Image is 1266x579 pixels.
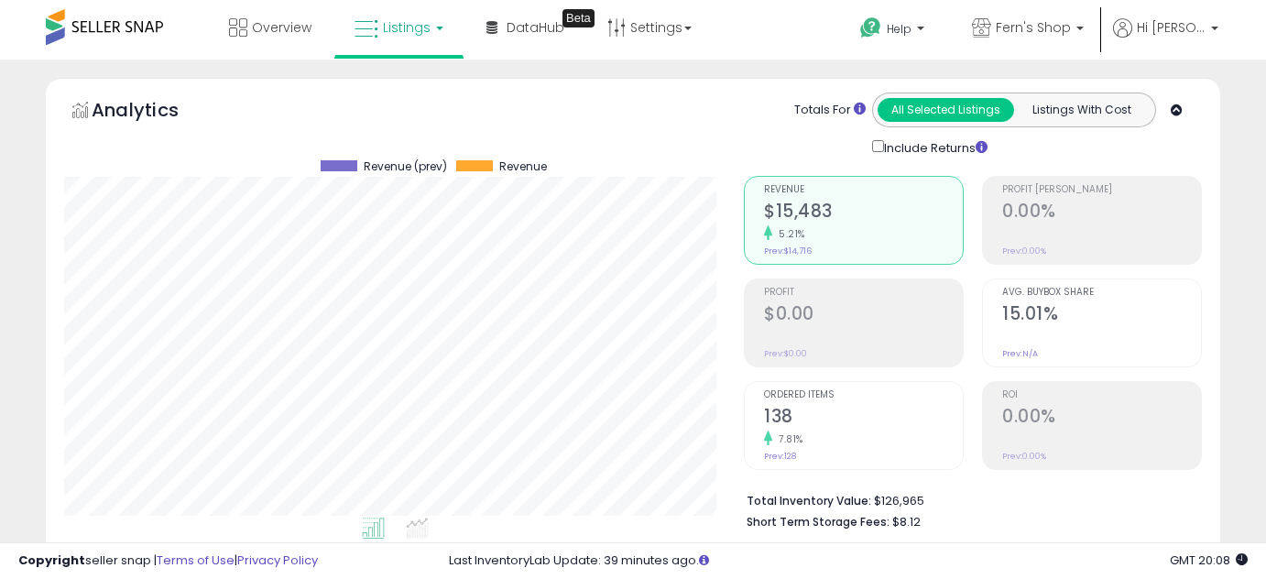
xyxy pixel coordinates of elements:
h2: $0.00 [764,303,963,328]
button: Listings With Cost [1013,98,1150,122]
span: Fern's Shop [996,18,1071,37]
span: Profit [PERSON_NAME] [1002,185,1201,195]
div: Totals For [794,102,866,119]
small: 5.21% [772,227,805,241]
span: Avg. Buybox Share [1002,288,1201,298]
span: 2025-09-10 20:08 GMT [1170,552,1248,569]
h2: 15.01% [1002,303,1201,328]
button: All Selected Listings [878,98,1014,122]
small: Prev: 0.00% [1002,451,1046,462]
a: Privacy Policy [237,552,318,569]
a: Terms of Use [157,552,235,569]
span: Revenue [764,185,963,195]
b: Total Inventory Value: [747,493,871,508]
span: Revenue (prev) [364,160,447,173]
div: Last InventoryLab Update: 39 minutes ago. [449,552,1248,570]
span: Help [887,21,911,37]
div: Include Returns [858,137,1010,158]
div: Tooltip anchor [562,9,595,27]
small: 7.81% [772,432,803,446]
span: $8.12 [892,513,921,530]
h2: 138 [764,406,963,431]
span: DataHub [507,18,564,37]
i: Get Help [859,16,882,39]
small: Prev: 128 [764,451,796,462]
li: $126,965 [747,488,1188,510]
small: Prev: $14,716 [764,246,812,257]
h5: Analytics [92,97,214,127]
div: seller snap | | [18,552,318,570]
span: ROI [1002,390,1201,400]
span: Profit [764,288,963,298]
span: Listings [383,18,431,37]
small: Prev: 0.00% [1002,246,1046,257]
small: Prev: $0.00 [764,348,807,359]
span: Revenue [499,160,547,173]
span: Ordered Items [764,390,963,400]
h2: 0.00% [1002,201,1201,225]
h2: 0.00% [1002,406,1201,431]
span: Overview [252,18,311,37]
a: Help [846,3,943,60]
strong: Copyright [18,552,85,569]
small: Prev: N/A [1002,348,1038,359]
h2: $15,483 [764,201,963,225]
a: Hi [PERSON_NAME] [1113,18,1218,60]
span: Hi [PERSON_NAME] [1137,18,1206,37]
b: Short Term Storage Fees: [747,514,889,530]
